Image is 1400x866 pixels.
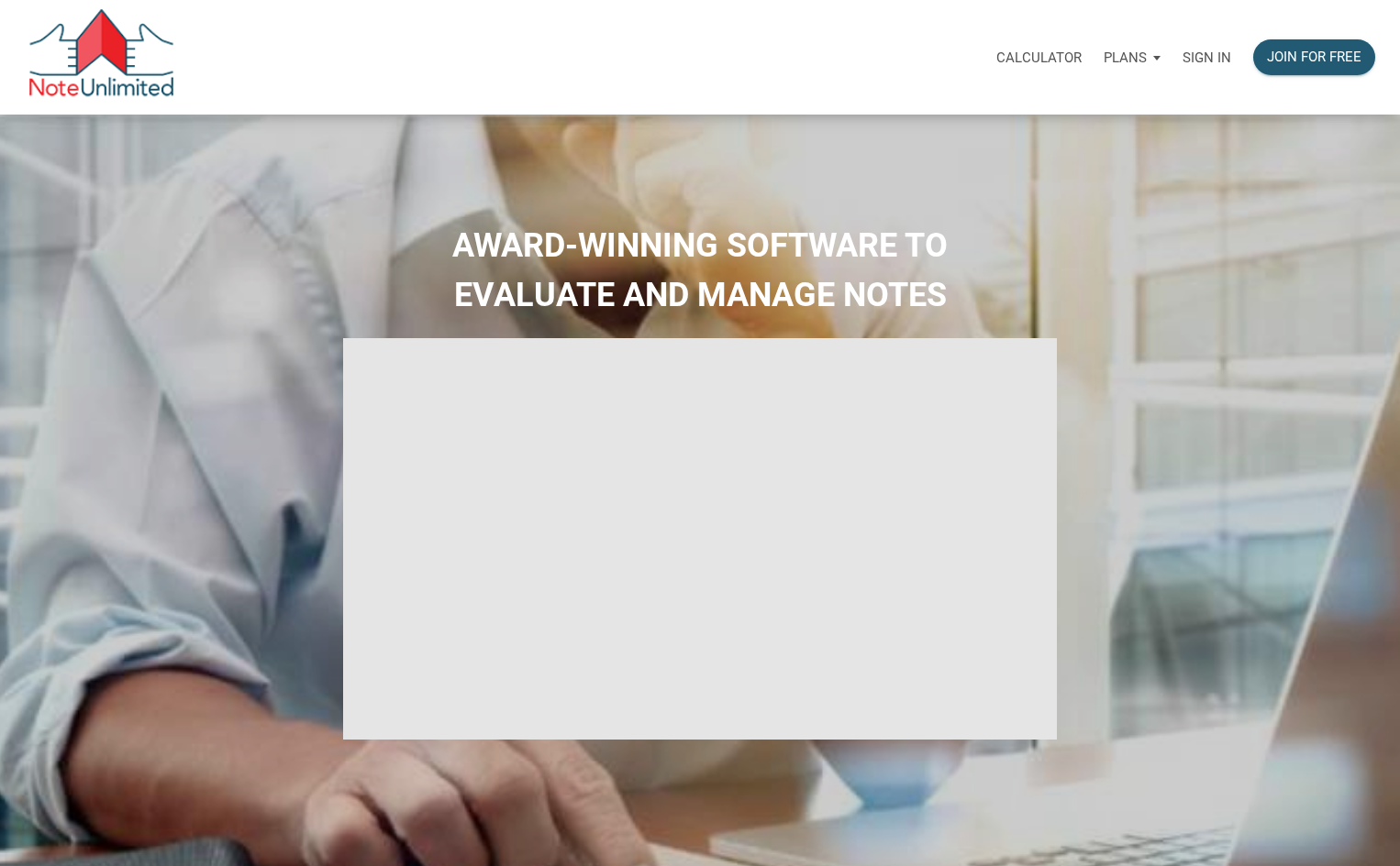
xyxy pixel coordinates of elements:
a: Sign in [1172,28,1242,86]
button: Plans [1093,30,1172,85]
a: Plans [1093,28,1172,86]
a: Calculator [985,28,1093,86]
h2: AWARD-WINNING SOFTWARE TO EVALUATE AND MANAGE NOTES [14,221,1386,320]
div: Join for free [1267,47,1361,68]
button: Join for free [1253,39,1375,75]
a: Join for free [1242,28,1386,86]
p: Plans [1104,49,1147,66]
iframe: NoteUnlimited [343,338,1057,740]
p: Sign in [1183,49,1231,66]
p: Calculator [996,49,1082,66]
